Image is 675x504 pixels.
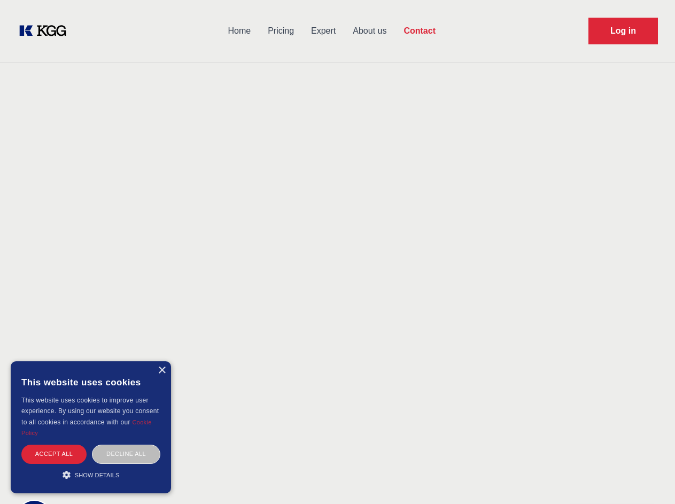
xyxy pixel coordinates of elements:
a: Expert [302,17,344,45]
a: Cookie Policy [21,419,152,436]
span: Show details [75,472,120,478]
span: This website uses cookies to improve user experience. By using our website you consent to all coo... [21,397,159,426]
a: Contact [395,17,444,45]
div: Accept all [21,445,87,463]
a: KOL Knowledge Platform: Talk to Key External Experts (KEE) [17,22,75,40]
a: Home [219,17,259,45]
a: Request Demo [588,18,658,44]
a: About us [344,17,395,45]
div: Close [158,367,166,375]
a: Pricing [259,17,302,45]
iframe: Chat Widget [622,453,675,504]
div: Show details [21,469,160,480]
div: Decline all [92,445,160,463]
div: This website uses cookies [21,369,160,395]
